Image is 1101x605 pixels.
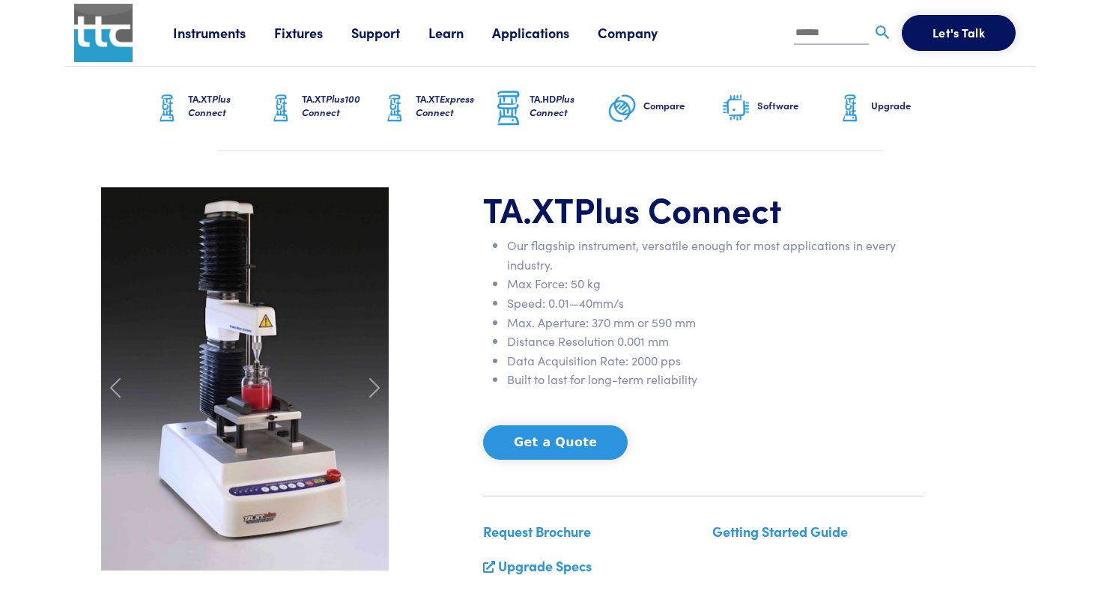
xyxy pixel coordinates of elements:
a: TA.XTPlus100 Connect [266,67,380,151]
img: ta-xt-graphic.png [380,90,410,127]
li: Speed: 0.01—40mm/s [507,294,923,313]
span: Express Connect [416,91,474,119]
a: Upgrade Specs [498,556,592,575]
h6: Software [757,99,835,112]
a: TA.XTExpress Connect [380,67,494,151]
img: ta-xt-graphic.png [835,90,865,127]
a: Getting Started Guide [712,522,848,541]
li: Max Force: 50 kg [507,274,923,294]
img: ta-hd-graphic.png [494,89,524,128]
li: Distance Resolution 0.001 mm [507,332,923,351]
a: Applications [492,23,598,42]
span: Plus Connect [574,184,782,232]
a: Support [351,23,428,42]
h6: TA.XT [188,92,266,119]
img: carousel-ta-xt-plus-bloom.jpg [101,187,389,571]
img: software-graphic.png [721,93,751,124]
h6: TA.HD [530,92,607,119]
span: Plus100 Connect [302,91,360,119]
span: Plus Connect [530,91,574,119]
img: ta-xt-graphic.png [152,90,182,127]
a: Fixtures [274,23,351,42]
h6: TA.XT [416,92,494,119]
a: Instruments [173,23,274,42]
span: Plus Connect [188,91,231,119]
li: Max. Aperture: 370 mm or 590 mm [507,313,923,332]
button: Let's Talk [902,15,1016,51]
img: ttc_logo_1x1_v1.0.png [74,4,133,62]
button: Get a Quote [483,425,628,460]
h6: Upgrade [871,99,949,112]
img: compare-graphic.png [607,90,637,127]
a: Software [721,67,835,151]
a: Compare [607,67,721,151]
img: ta-xt-graphic.png [266,90,296,127]
h6: TA.XT [302,92,380,119]
a: Request Brochure [483,522,591,541]
a: Learn [428,23,492,42]
a: TA.XTPlus Connect [152,67,266,151]
a: Upgrade [835,67,949,151]
li: Built to last for long-term reliability [507,370,923,389]
li: Our flagship instrument, versatile enough for most applications in every industry. [507,236,923,274]
a: TA.HDPlus Connect [494,67,607,151]
a: Company [598,23,686,42]
h1: TA.XT [483,187,923,231]
h6: Compare [643,99,721,112]
li: Data Acquisition Rate: 2000 pps [507,351,923,371]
